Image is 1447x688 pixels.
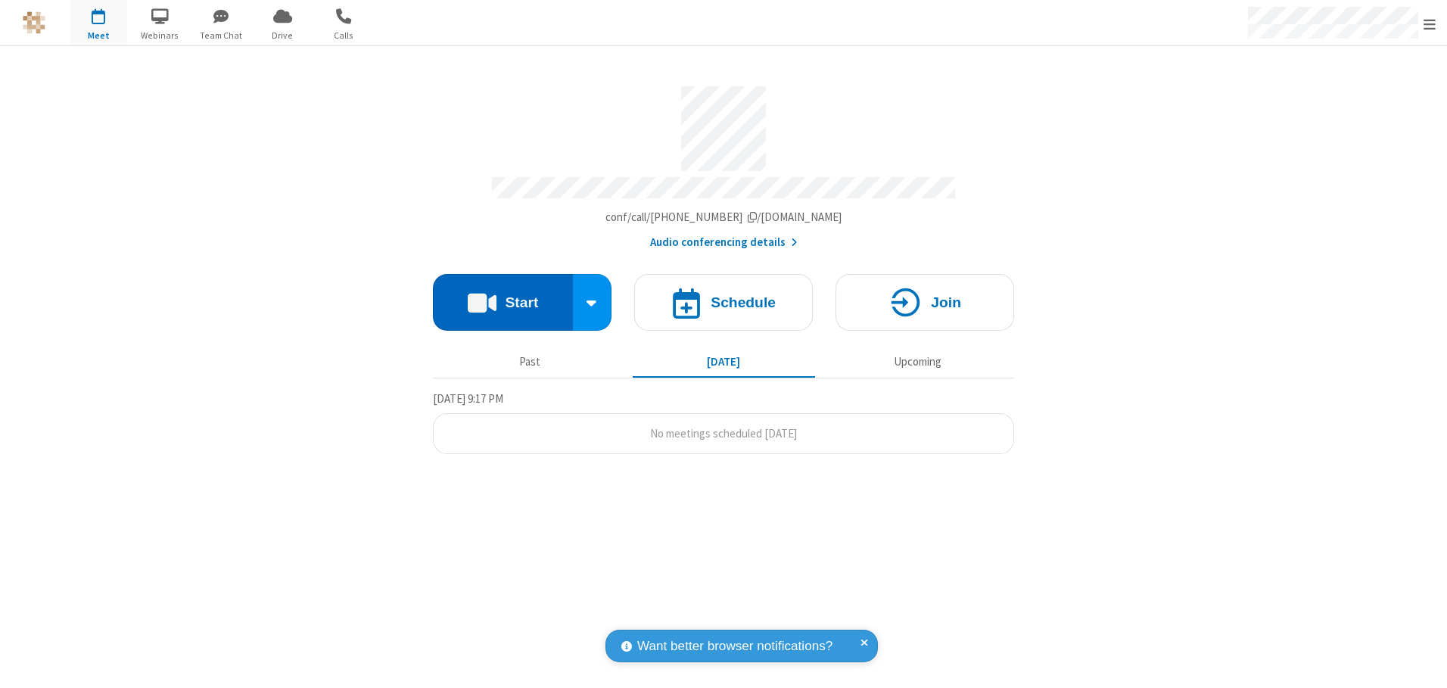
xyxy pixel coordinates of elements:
button: Upcoming [826,347,1009,376]
h4: Schedule [711,295,776,310]
section: Account details [433,75,1014,251]
button: [DATE] [633,347,815,376]
span: No meetings scheduled [DATE] [650,426,797,441]
h4: Join [931,295,961,310]
span: Drive [254,29,311,42]
span: [DATE] 9:17 PM [433,391,503,406]
span: Copy my meeting room link [605,210,842,224]
div: Start conference options [573,274,612,331]
span: Team Chat [193,29,250,42]
span: Webinars [132,29,188,42]
button: Start [433,274,573,331]
span: Want better browser notifications? [637,637,832,656]
button: Schedule [634,274,813,331]
span: Calls [316,29,372,42]
button: Past [439,347,621,376]
span: Meet [70,29,127,42]
section: Today's Meetings [433,390,1014,455]
img: QA Selenium DO NOT DELETE OR CHANGE [23,11,45,34]
button: Audio conferencing details [650,234,798,251]
h4: Start [505,295,538,310]
button: Copy my meeting room linkCopy my meeting room link [605,209,842,226]
button: Join [836,274,1014,331]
